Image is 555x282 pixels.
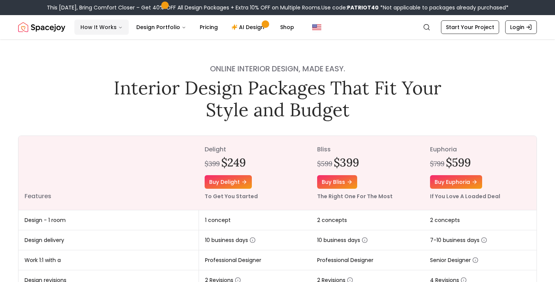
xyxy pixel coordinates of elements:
[446,156,471,169] h2: $599
[194,20,224,35] a: Pricing
[205,145,305,154] p: delight
[205,175,252,189] a: Buy delight
[430,256,478,264] span: Senior Designer
[317,175,357,189] a: Buy bliss
[18,20,65,35] img: Spacejoy Logo
[321,4,379,11] span: Use code:
[317,193,393,200] small: The Right One For The Most
[205,236,256,244] span: 10 business days
[18,250,199,270] td: Work 1:1 with a
[108,77,447,120] h1: Interior Design Packages That Fit Your Style and Budget
[441,20,499,34] a: Start Your Project
[18,136,199,210] th: Features
[317,145,418,154] p: bliss
[18,210,199,230] td: Design - 1 room
[18,15,537,39] nav: Global
[379,4,509,11] span: *Not applicable to packages already purchased*
[347,4,379,11] b: PATRIOT40
[205,216,231,224] span: 1 concept
[430,193,500,200] small: If You Love A Loaded Deal
[108,63,447,74] h4: Online interior design, made easy.
[430,236,487,244] span: 7-10 business days
[221,156,246,169] h2: $249
[205,159,220,169] div: $399
[312,23,321,32] img: United States
[205,193,258,200] small: To Get You Started
[205,256,261,264] span: Professional Designer
[225,20,273,35] a: AI Design
[317,216,347,224] span: 2 concepts
[274,20,300,35] a: Shop
[130,20,192,35] button: Design Portfolio
[18,20,65,35] a: Spacejoy
[505,20,537,34] a: Login
[74,20,300,35] nav: Main
[430,145,530,154] p: euphoria
[18,230,199,250] td: Design delivery
[74,20,129,35] button: How It Works
[317,256,373,264] span: Professional Designer
[430,175,482,189] a: Buy euphoria
[317,159,332,169] div: $599
[334,156,359,169] h2: $399
[430,216,460,224] span: 2 concepts
[317,236,368,244] span: 10 business days
[47,4,509,11] div: This [DATE], Bring Comfort Closer – Get 40% OFF All Design Packages + Extra 10% OFF on Multiple R...
[430,159,444,169] div: $799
